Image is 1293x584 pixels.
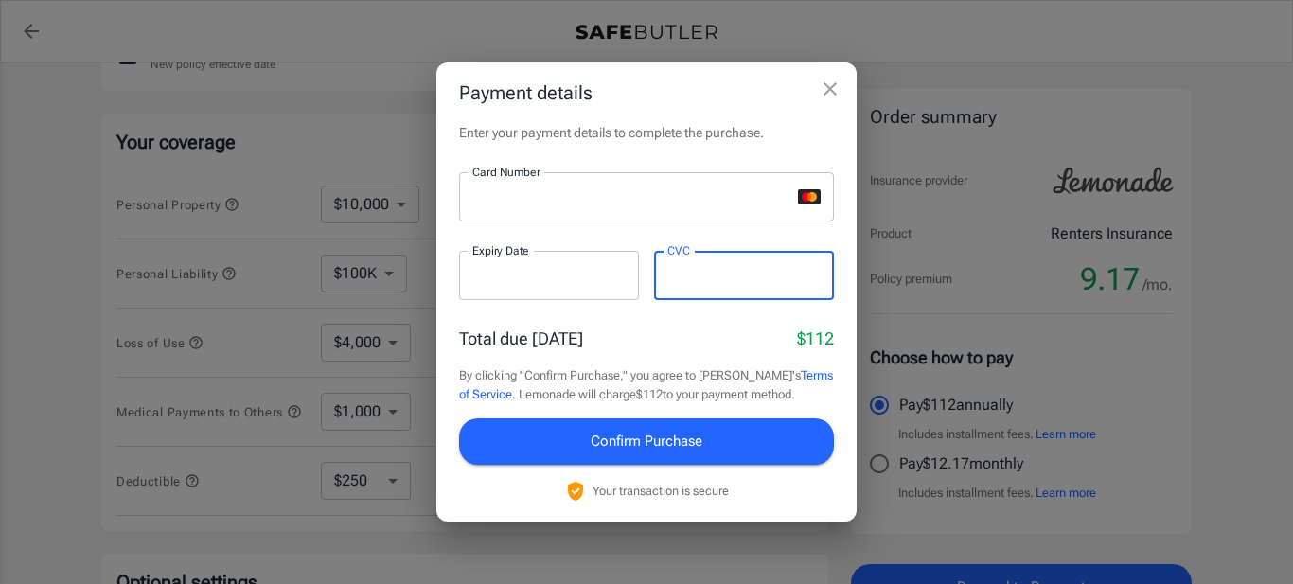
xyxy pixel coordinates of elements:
[459,366,834,403] p: By clicking "Confirm Purchase," you agree to [PERSON_NAME]'s . Lemonade will charge $112 to your ...
[472,267,626,285] iframe: Secure expiration date input frame
[593,482,729,500] p: Your transaction is secure
[798,189,821,204] svg: mastercard
[459,418,834,464] button: Confirm Purchase
[459,326,583,351] p: Total due [DATE]
[459,123,834,142] p: Enter your payment details to complete the purchase.
[667,267,821,285] iframe: Secure CVC input frame
[591,429,702,453] span: Confirm Purchase
[459,368,833,401] a: Terms of Service
[436,62,857,123] h2: Payment details
[472,242,529,258] label: Expiry Date
[667,242,690,258] label: CVC
[797,326,834,351] p: $112
[472,188,790,206] iframe: Secure card number input frame
[472,164,540,180] label: Card Number
[811,70,849,108] button: close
